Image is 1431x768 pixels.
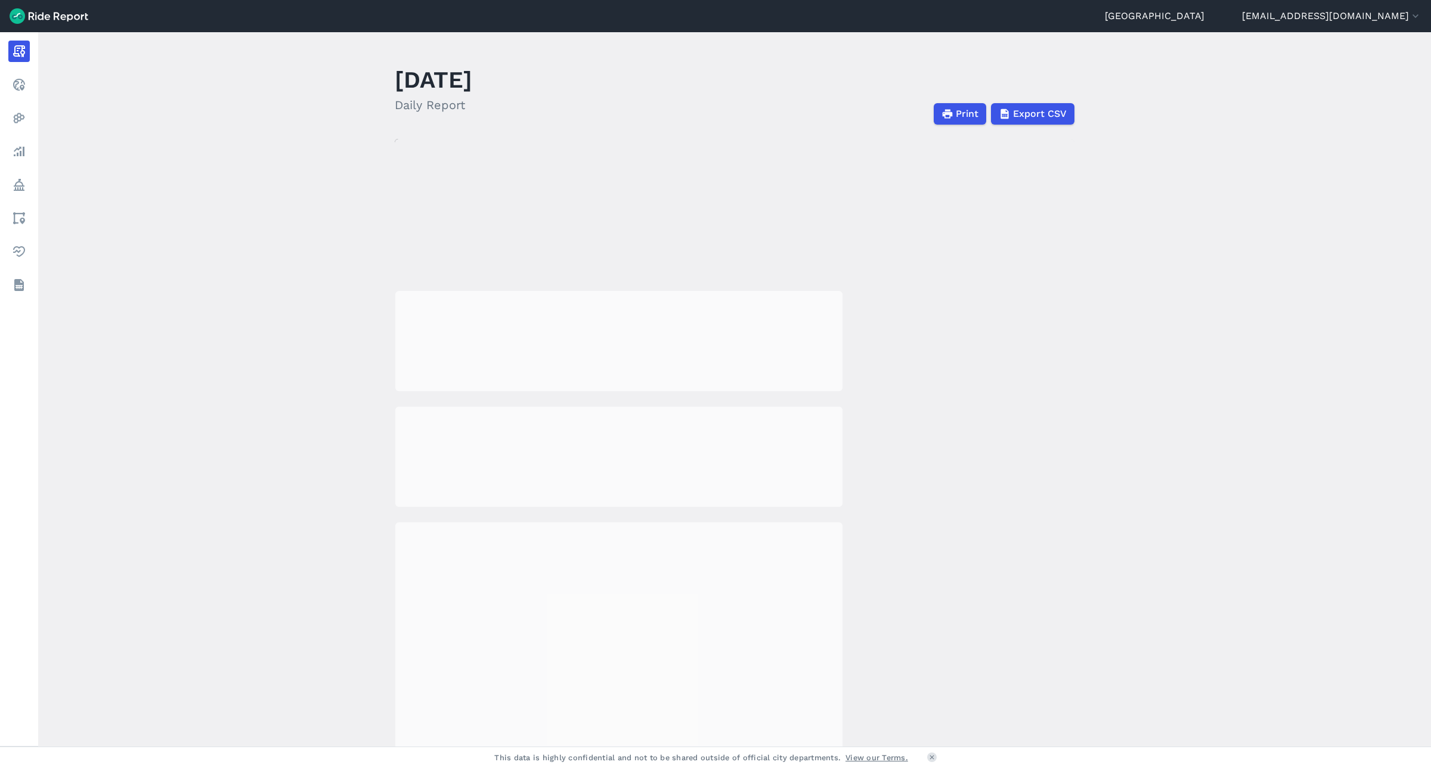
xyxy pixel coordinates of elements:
button: Export CSV [991,103,1074,125]
a: Datasets [8,274,30,296]
a: [GEOGRAPHIC_DATA] [1105,9,1204,23]
h2: Daily Report [395,96,472,114]
h1: [DATE] [395,63,472,96]
img: Ride Report [10,8,88,24]
a: Report [8,41,30,62]
span: Export CSV [1013,107,1067,121]
span: Print [956,107,978,121]
a: View our Terms. [845,752,908,763]
a: Areas [8,208,30,229]
a: Heatmaps [8,107,30,129]
a: Policy [8,174,30,196]
a: Realtime [8,74,30,95]
button: [EMAIL_ADDRESS][DOMAIN_NAME] [1242,9,1421,23]
button: Print [934,103,986,125]
a: Health [8,241,30,262]
div: loading [395,291,843,391]
a: Analyze [8,141,30,162]
div: loading [395,407,843,507]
